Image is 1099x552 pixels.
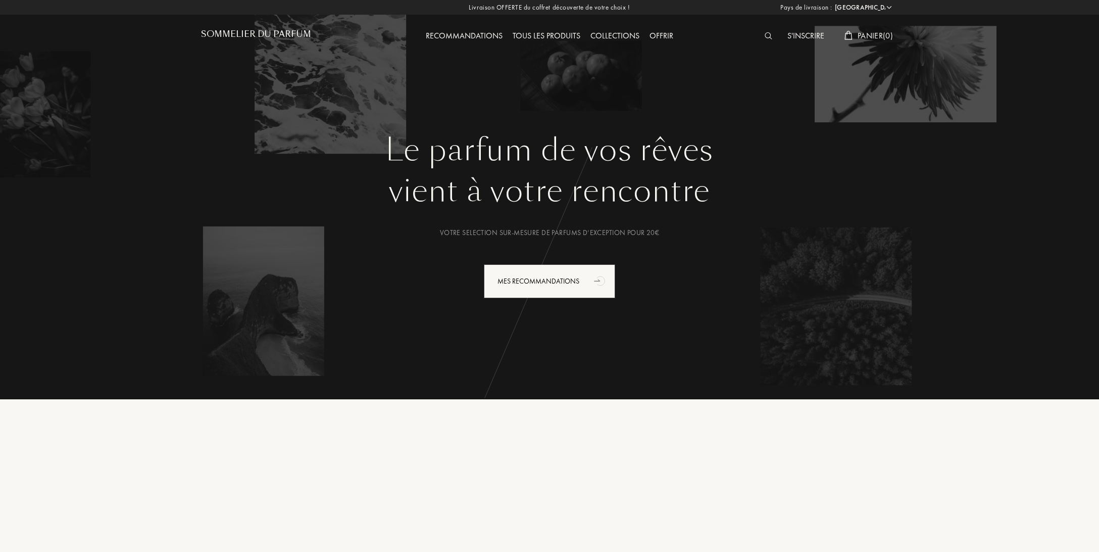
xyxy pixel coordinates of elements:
[644,30,678,43] div: Offrir
[476,264,623,298] a: Mes Recommandationsanimation
[421,30,508,41] a: Recommandations
[209,168,890,214] div: vient à votre rencontre
[765,32,772,39] img: search_icn_white.svg
[508,30,585,43] div: Tous les produits
[644,30,678,41] a: Offrir
[844,31,853,40] img: cart_white.svg
[484,264,615,298] div: Mes Recommandations
[858,30,893,41] span: Panier ( 0 )
[782,30,829,41] a: S'inscrire
[585,30,644,43] div: Collections
[780,3,832,13] span: Pays de livraison :
[508,30,585,41] a: Tous les produits
[209,132,890,168] h1: Le parfum de vos rêves
[209,227,890,238] div: Votre selection sur-mesure de parfums d’exception pour 20€
[590,270,611,291] div: animation
[782,30,829,43] div: S'inscrire
[421,30,508,43] div: Recommandations
[201,29,311,39] h1: Sommelier du Parfum
[201,29,311,43] a: Sommelier du Parfum
[585,30,644,41] a: Collections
